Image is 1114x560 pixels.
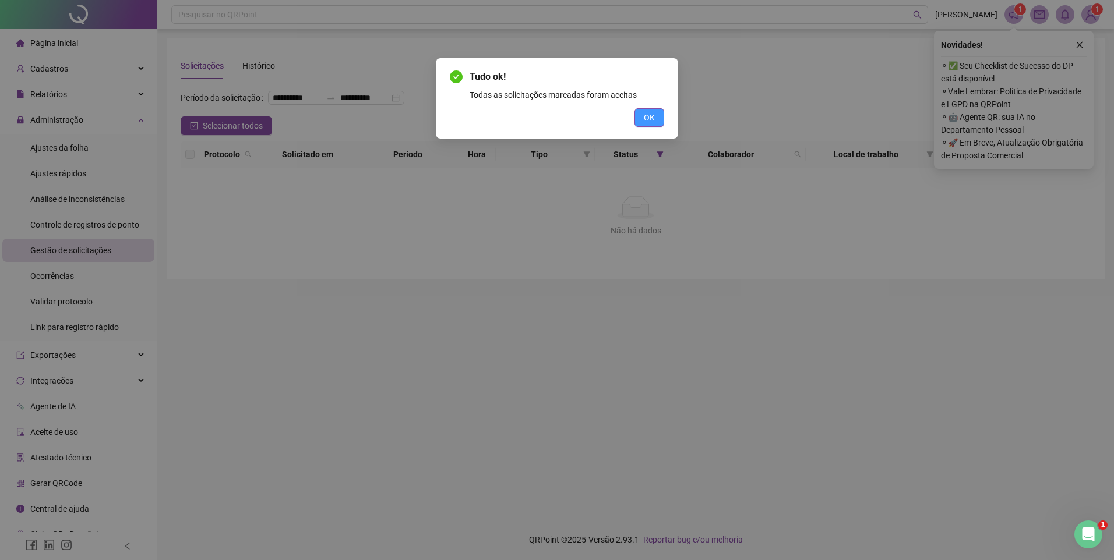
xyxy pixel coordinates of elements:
iframe: Intercom live chat [1074,520,1102,548]
span: 1 [1098,520,1108,530]
div: Todas as solicitações marcadas foram aceitas [470,88,664,101]
span: Tudo ok! [470,70,664,84]
span: check-circle [450,70,463,83]
span: OK [644,111,655,124]
button: OK [634,108,664,127]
